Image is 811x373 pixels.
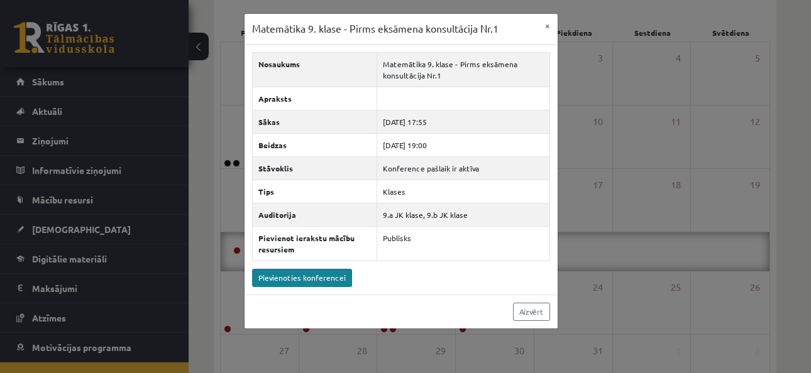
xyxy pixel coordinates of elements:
[252,52,377,87] th: Nosaukums
[252,87,377,110] th: Apraksts
[252,21,499,36] h3: Matemātika 9. klase - Pirms eksāmena konsultācija Nr.1
[377,133,549,156] td: [DATE] 19:00
[377,156,549,180] td: Konference pašlaik ir aktīva
[377,180,549,203] td: Klases
[377,203,549,226] td: 9.a JK klase, 9.b JK klase
[252,156,377,180] th: Stāvoklis
[252,226,377,261] th: Pievienot ierakstu mācību resursiem
[538,14,558,38] button: ×
[377,52,549,87] td: Matemātika 9. klase - Pirms eksāmena konsultācija Nr.1
[377,110,549,133] td: [DATE] 17:55
[252,203,377,226] th: Auditorija
[252,133,377,156] th: Beidzas
[252,110,377,133] th: Sākas
[377,226,549,261] td: Publisks
[252,180,377,203] th: Tips
[513,303,550,321] a: Aizvērt
[252,269,352,287] a: Pievienoties konferencei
